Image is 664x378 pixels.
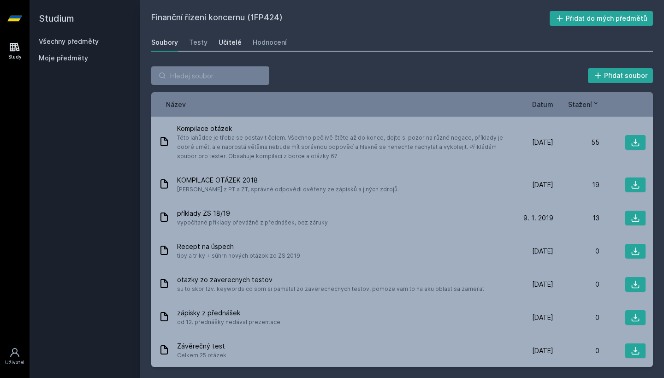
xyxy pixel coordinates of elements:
[5,359,24,366] div: Uživatel
[553,346,599,355] div: 0
[189,38,207,47] div: Testy
[151,33,178,52] a: Soubory
[166,100,186,109] button: Název
[177,176,399,185] span: KOMPILACE OTÁZEK 2018
[177,209,328,218] span: příklady ZS 18/19
[553,180,599,189] div: 19
[253,33,287,52] a: Hodnocení
[553,247,599,256] div: 0
[553,313,599,322] div: 0
[39,53,88,63] span: Moje předměty
[177,133,504,161] span: Této lahůdce je třeba se postavit čelem. Všechno pečlivě čtěte až do konce, dejte si pozor na růz...
[177,275,484,284] span: otazky zo zaverecnych testov
[177,218,328,227] span: vypočítané příklady převážně z přednášek, bez záruky
[550,11,653,26] button: Přidat do mých předmětů
[177,124,504,133] span: Kompilace otázek
[2,343,28,371] a: Uživatel
[253,38,287,47] div: Hodnocení
[219,38,242,47] div: Učitelé
[177,251,300,260] span: tipy a triky + súhrn nových otázok zo ZS 2019
[189,33,207,52] a: Testy
[2,37,28,65] a: Study
[568,100,592,109] span: Stažení
[151,66,269,85] input: Hledej soubor
[177,185,399,194] span: [PERSON_NAME] z PT a ZT, správné odpovědi ověřeny ze zápisků a jiných zdrojů.
[532,100,553,109] button: Datum
[532,280,553,289] span: [DATE]
[553,280,599,289] div: 0
[532,138,553,147] span: [DATE]
[177,242,300,251] span: Recept na úspech
[177,284,484,294] span: su to skor tzv. keywords co som si pamatal zo zaverecnecnych testov, pomoze vam to na aku oblast ...
[177,342,226,351] span: Závěrečný test
[177,351,226,360] span: Celkem 25 otázek
[553,213,599,223] div: 13
[532,313,553,322] span: [DATE]
[177,308,280,318] span: zápisky z přednášek
[8,53,22,60] div: Study
[219,33,242,52] a: Učitelé
[568,100,599,109] button: Stažení
[151,11,550,26] h2: Finanční řízení koncernu (1FP424)
[532,180,553,189] span: [DATE]
[553,138,599,147] div: 55
[523,213,553,223] span: 9. 1. 2019
[39,37,99,45] a: Všechny předměty
[532,247,553,256] span: [DATE]
[151,38,178,47] div: Soubory
[177,318,280,327] span: od 12. přednášky nedával prezentace
[588,68,653,83] button: Přidat soubor
[532,346,553,355] span: [DATE]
